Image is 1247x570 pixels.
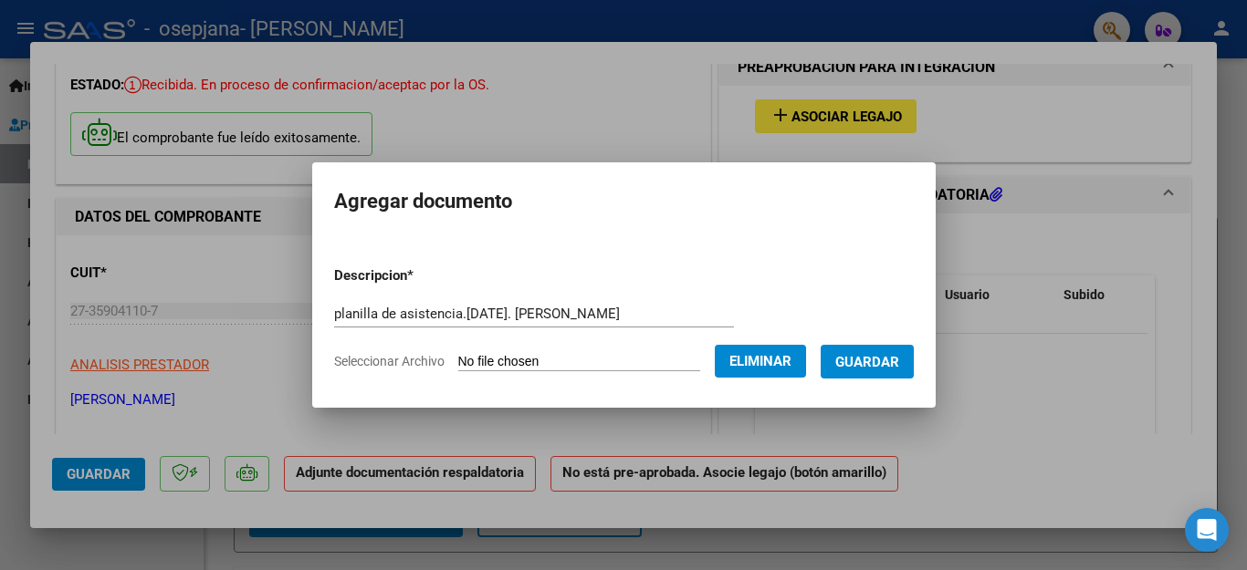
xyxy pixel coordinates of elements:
button: Guardar [821,345,914,378]
h2: Agregar documento [334,184,914,219]
button: Eliminar [715,345,806,378]
span: Guardar [835,354,899,370]
div: Open Intercom Messenger [1185,508,1229,552]
span: Eliminar [729,353,791,369]
p: Descripcion [334,265,508,286]
span: Seleccionar Archivo [334,354,445,368]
